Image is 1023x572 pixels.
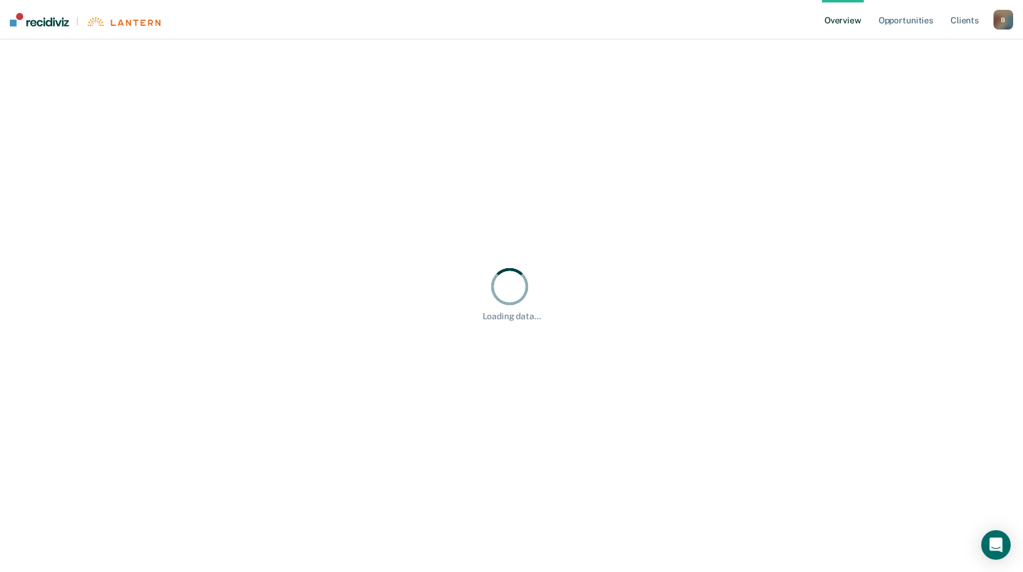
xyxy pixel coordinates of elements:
[993,10,1013,30] button: B
[10,13,160,26] a: |
[10,13,69,26] img: Recidiviz
[86,17,160,26] img: Lantern
[69,16,86,26] span: |
[483,311,541,322] div: Loading data...
[981,530,1011,560] div: Open Intercom Messenger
